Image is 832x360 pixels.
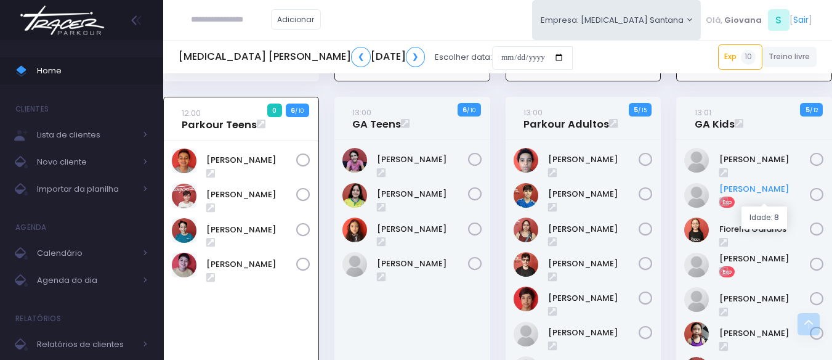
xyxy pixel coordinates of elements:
[719,183,810,195] a: [PERSON_NAME]
[271,9,321,30] a: Adicionar
[548,223,639,235] a: [PERSON_NAME]
[548,188,639,200] a: [PERSON_NAME]
[741,50,756,65] span: 10
[342,218,367,242] img: Melissa Tiemi Komatsu
[684,253,709,277] img: Maithê Torres Lopomo
[467,107,475,114] small: / 10
[172,149,196,173] img: Arthur Soares de Sousa Santos
[377,188,468,200] a: [PERSON_NAME]
[462,105,467,115] strong: 6
[37,245,135,261] span: Calendário
[514,183,538,208] img: Anthony Salvatore Galanos
[718,44,762,69] a: Exp10
[37,154,135,170] span: Novo cliente
[684,183,709,208] img: Estella Estima Rocha
[762,47,817,67] a: Treino livre
[706,14,722,27] span: Olá,
[548,292,639,305] a: [PERSON_NAME]
[406,47,426,67] a: ❯
[548,327,639,339] a: [PERSON_NAME]
[719,293,810,305] a: [PERSON_NAME]
[741,207,787,229] div: Idade: 8
[342,148,367,173] img: Giovanna Campion Landi Visconti
[514,148,538,173] img: Akhin Pedrosa Moreira
[719,153,810,166] a: [PERSON_NAME]
[342,252,367,277] img: Sophia Quental Tovani
[182,107,201,119] small: 12:00
[37,181,135,197] span: Importar da planilha
[377,258,468,270] a: [PERSON_NAME]
[291,105,295,115] strong: 6
[352,106,401,131] a: 13:00GA Teens
[701,6,817,34] div: [ ]
[172,253,196,277] img: Rodrigo Melgarejo
[377,223,468,235] a: [PERSON_NAME]
[342,183,367,208] img: Marina Dantas Rosa
[37,63,148,79] span: Home
[684,287,709,312] img: Maitê Ferreira Zamarreno
[523,107,543,118] small: 13:00
[37,337,135,353] span: Relatórios de clientes
[634,105,638,115] strong: 5
[793,14,809,27] a: Sair
[514,252,538,277] img: Henrique Sbarai dos Santos
[523,106,609,131] a: 13:00Parkour Adultos
[206,189,296,201] a: [PERSON_NAME]
[684,218,709,242] img: Fiorella Galanos Barretta
[377,153,468,166] a: [PERSON_NAME]
[806,105,810,115] strong: 5
[768,9,790,31] span: S
[15,97,49,121] h4: Clientes
[179,47,425,67] h5: [MEDICAL_DATA] [PERSON_NAME] [DATE]
[548,153,639,166] a: [PERSON_NAME]
[719,327,810,340] a: [PERSON_NAME]
[352,107,371,118] small: 13:00
[514,287,538,311] img: João Mena Barreto Siqueira Abrão
[514,218,538,242] img: Flávia Cristina Moreira Nadur
[695,107,711,118] small: 13:01
[684,322,709,346] img: Serena Tseng
[15,306,61,331] h4: Relatórios
[206,224,296,236] a: [PERSON_NAME]
[206,258,296,271] a: [PERSON_NAME]
[724,14,762,27] span: Giovana
[172,218,196,243] img: Leonardo Marques Collicchio
[548,258,639,270] a: [PERSON_NAME]
[638,107,647,114] small: / 15
[37,272,135,288] span: Agenda do dia
[179,43,573,72] div: Escolher data:
[182,107,257,131] a: 12:00Parkour Teens
[351,47,371,67] a: ❮
[684,148,709,173] img: Beatriz Primo Sanci
[695,106,735,131] a: 13:01GA Kids
[206,154,296,166] a: [PERSON_NAME]
[37,127,135,143] span: Lista de clientes
[267,104,282,117] span: 0
[295,107,304,115] small: / 10
[810,107,818,114] small: / 12
[514,322,538,346] img: João Yuuki Shimbori Lopes
[719,253,810,265] a: [PERSON_NAME]
[172,184,196,208] img: Henrique Barros Vaz
[15,215,47,240] h4: Agenda
[719,223,810,235] a: Fiorella Galanos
